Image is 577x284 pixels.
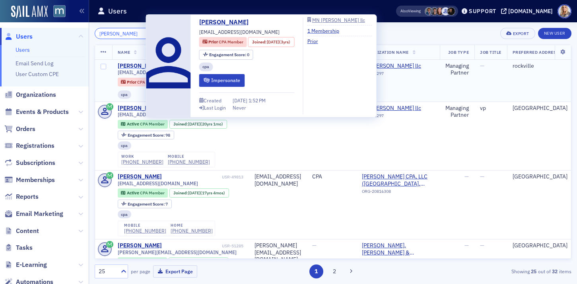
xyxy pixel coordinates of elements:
span: [PERSON_NAME][EMAIL_ADDRESS][DOMAIN_NAME] [118,249,237,255]
a: [PHONE_NUMBER] [124,228,166,234]
span: Alex Blum CPA, LLC (Baltimore, MD) [362,173,434,187]
a: New User [538,28,571,39]
span: Joined : [173,190,188,196]
div: 98 [128,133,170,137]
div: mobile [124,223,166,228]
div: Managing Partner [445,63,469,76]
span: Engagement Score : [128,201,165,207]
span: E-Learning [16,260,47,269]
span: 1:52 PM [249,97,266,104]
span: [DATE] [267,39,279,45]
div: ORG-20816308 [362,189,434,197]
a: Events & Products [4,108,69,116]
span: Tasks [16,243,33,252]
div: (3yrs) [267,39,290,45]
span: Job Type [448,49,469,55]
span: Lauren McDonough [447,7,455,16]
span: CPA Member [219,39,243,45]
span: Subscriptions [16,159,55,167]
a: Organizations [4,90,56,99]
div: ORG-52297 [362,71,434,79]
div: (20yrs 1mo) [188,121,223,127]
input: Search… [95,28,171,39]
div: MN [PERSON_NAME] llc [312,18,365,22]
div: Engagement Score: 98 [118,131,174,139]
span: [EMAIL_ADDRESS][DOMAIN_NAME] [118,69,198,75]
div: ORG-52297 [362,113,434,121]
span: Content [16,227,39,235]
div: [EMAIL_ADDRESS][DOMAIN_NAME] [255,173,301,187]
div: USR-49813 [163,174,243,180]
div: Prior: Prior: CPA Member [118,78,165,86]
div: cpa [199,63,213,72]
div: 0 [209,53,249,57]
div: vp [480,105,501,112]
div: Showing out of items [418,268,571,275]
span: Viewing [400,8,421,14]
a: Prior CPA Member [121,79,161,84]
span: — [480,173,484,180]
div: home [171,223,213,228]
div: mobile [168,154,210,159]
a: MN [PERSON_NAME] llc [362,105,434,112]
div: Active: Active: CPA Member [118,188,168,197]
a: [PERSON_NAME] CPA, LLC ([GEOGRAPHIC_DATA], [GEOGRAPHIC_DATA]) [362,173,434,187]
span: Chris Dougherty [425,7,433,16]
span: Email Marketing [16,210,63,218]
span: [EMAIL_ADDRESS][DOMAIN_NAME] [199,28,280,35]
div: Joined: 2008-04-29 00:00:00 [169,188,229,197]
a: Users [4,32,33,41]
a: [PHONE_NUMBER] [171,228,213,234]
div: [GEOGRAPHIC_DATA] [513,242,570,249]
label: per page [131,268,150,275]
span: — [480,242,484,249]
img: SailAMX [53,5,66,18]
div: [PERSON_NAME][EMAIL_ADDRESS][DOMAIN_NAME] [255,242,301,263]
span: Prior [127,79,137,85]
div: Active: Active: CPA Member [118,120,168,129]
a: Subscriptions [4,159,55,167]
a: [PERSON_NAME] [118,105,162,112]
span: MN Blum llc [362,63,434,70]
span: [DATE] [188,190,200,196]
a: [PERSON_NAME] [118,173,162,180]
div: Engagement Score: 0 [199,50,253,60]
span: Reports [16,192,39,201]
span: Organization Name [362,49,409,55]
div: cpa [118,141,132,149]
div: 7 [128,202,168,206]
span: CPA Member [140,121,165,127]
a: Reports [4,192,39,201]
a: Email Marketing [4,210,63,218]
span: MN Blum llc [362,105,434,112]
a: Content [4,227,39,235]
span: Orders [16,125,35,133]
span: Joined : [252,39,267,45]
span: Events & Products [16,108,69,116]
div: USR-51285 [163,243,243,249]
span: — [312,242,317,249]
div: CPA [312,173,351,180]
span: Active [127,121,140,127]
div: Never [233,104,246,111]
span: Organizations [16,90,56,99]
div: Joined: 2005-08-03 00:00:00 [169,120,227,129]
div: Also [400,8,408,14]
span: Engagement Score : [128,132,165,138]
a: [PERSON_NAME] [118,63,162,70]
span: [EMAIL_ADDRESS][DOMAIN_NAME] [118,112,198,118]
a: 1 Membership [307,27,345,34]
span: Preferred Address City [513,49,570,55]
div: [PHONE_NUMBER] [168,159,210,165]
div: Last Login [204,106,226,110]
span: — [464,173,469,180]
a: SailAMX [11,6,48,18]
span: Joined : [173,121,188,127]
a: User Custom CPE [16,71,59,78]
span: [EMAIL_ADDRESS][DOMAIN_NAME] [118,180,198,186]
div: [PHONE_NUMBER] [121,159,163,165]
span: Active [127,190,140,196]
